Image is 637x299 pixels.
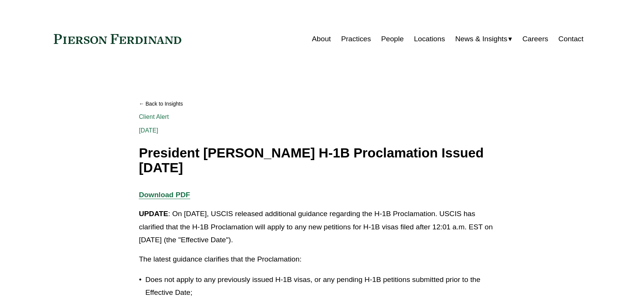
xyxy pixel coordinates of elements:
span: News & Insights [455,33,508,46]
a: People [381,32,404,46]
p: : On [DATE], USCIS released additional guidance regarding the H-1B Proclamation. USCIS has clarif... [139,207,498,247]
a: Locations [414,32,445,46]
a: Back to Insights [139,97,498,111]
a: Contact [558,32,583,46]
strong: UPDATE [139,210,168,218]
a: folder dropdown [455,32,512,46]
a: Practices [341,32,371,46]
span: [DATE] [139,127,158,134]
p: The latest guidance clarifies that the Proclamation: [139,253,498,266]
a: About [312,32,331,46]
a: Careers [522,32,548,46]
h1: President [PERSON_NAME] H-1B Proclamation Issued [DATE] [139,146,498,175]
a: Client Alert [139,114,169,120]
a: Download PDF [139,191,190,199]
